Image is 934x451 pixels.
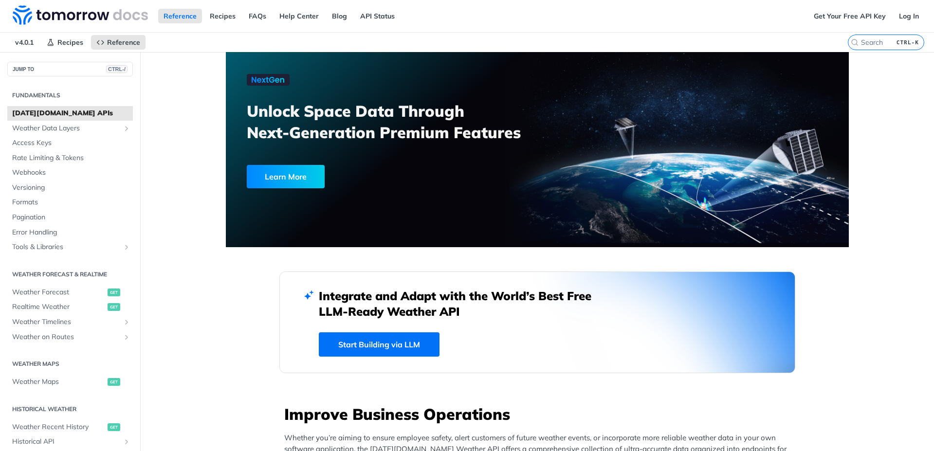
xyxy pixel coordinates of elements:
[243,9,272,23] a: FAQs
[12,228,130,237] span: Error Handling
[108,303,120,311] span: get
[808,9,891,23] a: Get Your Free API Key
[123,318,130,326] button: Show subpages for Weather Timelines
[319,288,606,319] h2: Integrate and Adapt with the World’s Best Free LLM-Ready Weather API
[7,315,133,329] a: Weather TimelinesShow subpages for Weather Timelines
[12,198,130,207] span: Formats
[12,288,105,297] span: Weather Forecast
[91,35,146,50] a: Reference
[319,332,440,357] a: Start Building via LLM
[7,360,133,368] h2: Weather Maps
[851,38,859,46] svg: Search
[41,35,89,50] a: Recipes
[894,37,921,47] kbd: CTRL-K
[12,183,130,193] span: Versioning
[7,106,133,121] a: [DATE][DOMAIN_NAME] APIs
[108,378,120,386] span: get
[108,423,120,431] span: get
[7,434,133,449] a: Historical APIShow subpages for Historical API
[107,38,140,47] span: Reference
[7,240,133,254] a: Tools & LibrariesShow subpages for Tools & Libraries
[7,151,133,165] a: Rate Limiting & Tokens
[12,332,120,342] span: Weather on Routes
[7,420,133,434] a: Weather Recent Historyget
[123,243,130,251] button: Show subpages for Tools & Libraries
[123,333,130,341] button: Show subpages for Weather on Routes
[7,405,133,414] h2: Historical Weather
[7,375,133,389] a: Weather Mapsget
[355,9,400,23] a: API Status
[7,285,133,300] a: Weather Forecastget
[7,330,133,344] a: Weather on RoutesShow subpages for Weather on Routes
[7,300,133,314] a: Realtime Weatherget
[12,168,130,178] span: Webhooks
[894,9,924,23] a: Log In
[158,9,202,23] a: Reference
[10,35,39,50] span: v4.0.1
[7,136,133,150] a: Access Keys
[57,38,83,47] span: Recipes
[12,422,105,432] span: Weather Recent History
[12,437,120,447] span: Historical API
[12,124,120,133] span: Weather Data Layers
[123,125,130,132] button: Show subpages for Weather Data Layers
[7,121,133,136] a: Weather Data LayersShow subpages for Weather Data Layers
[247,165,325,188] div: Learn More
[247,100,548,143] h3: Unlock Space Data Through Next-Generation Premium Features
[7,270,133,279] h2: Weather Forecast & realtime
[12,317,120,327] span: Weather Timelines
[12,242,120,252] span: Tools & Libraries
[12,377,105,387] span: Weather Maps
[12,153,130,163] span: Rate Limiting & Tokens
[12,213,130,222] span: Pagination
[108,289,120,296] span: get
[327,9,352,23] a: Blog
[247,74,290,86] img: NextGen
[123,438,130,446] button: Show subpages for Historical API
[7,91,133,100] h2: Fundamentals
[13,5,148,25] img: Tomorrow.io Weather API Docs
[106,65,128,73] span: CTRL-/
[12,302,105,312] span: Realtime Weather
[7,165,133,180] a: Webhooks
[284,403,795,425] h3: Improve Business Operations
[204,9,241,23] a: Recipes
[12,138,130,148] span: Access Keys
[7,180,133,195] a: Versioning
[7,225,133,240] a: Error Handling
[7,195,133,210] a: Formats
[7,62,133,76] button: JUMP TOCTRL-/
[274,9,324,23] a: Help Center
[12,108,130,118] span: [DATE][DOMAIN_NAME] APIs
[247,165,488,188] a: Learn More
[7,210,133,225] a: Pagination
